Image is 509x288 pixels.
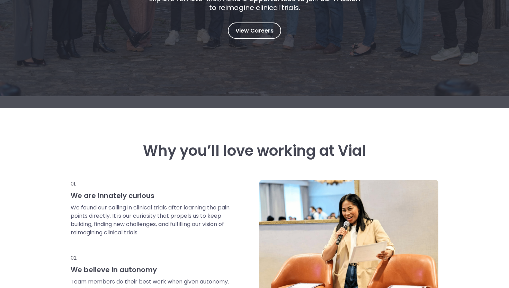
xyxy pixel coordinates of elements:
h3: We believe in autonomy [71,265,231,274]
span: View Careers [235,26,274,35]
p: We found our calling in clinical trials after learning the pain points directly. It is our curios... [71,204,231,237]
a: View Careers [228,22,281,39]
h3: We are innately curious [71,191,231,200]
p: 01. [71,180,231,188]
h3: Why you’ll love working at Vial [71,143,438,159]
p: 02. [71,254,231,262]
